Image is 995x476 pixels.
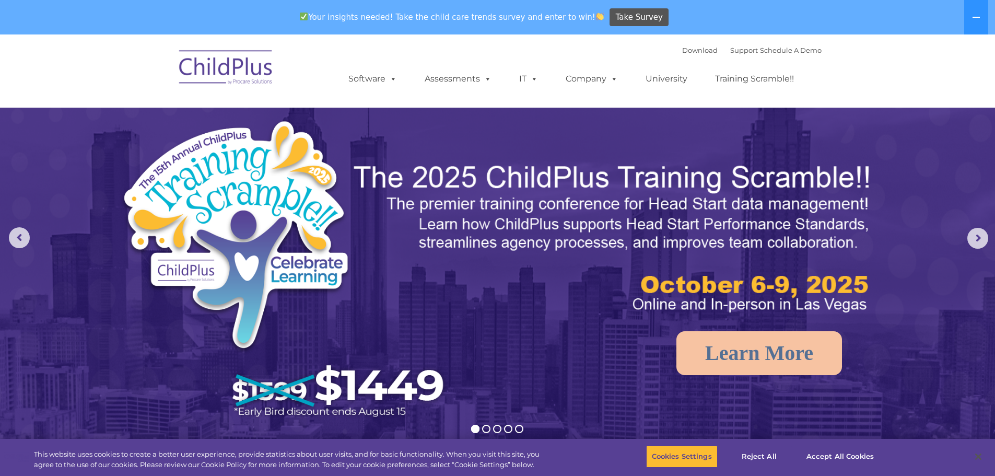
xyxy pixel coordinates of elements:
span: Your insights needed! Take the child care trends survey and enter to win! [296,7,608,27]
a: IT [509,68,548,89]
span: Phone number [145,112,190,120]
button: Cookies Settings [646,446,718,468]
a: Download [682,46,718,54]
div: This website uses cookies to create a better user experience, provide statistics about user visit... [34,449,547,470]
span: Take Survey [616,8,663,27]
a: Learn More [676,331,842,375]
a: Training Scramble!! [705,68,804,89]
button: Accept All Cookies [801,446,880,468]
img: ✅ [300,13,308,20]
a: Assessments [414,68,502,89]
a: Support [730,46,758,54]
button: Close [967,445,990,468]
a: University [635,68,698,89]
button: Reject All [727,446,792,468]
a: Take Survey [610,8,669,27]
a: Software [338,68,407,89]
a: Company [555,68,628,89]
font: | [682,46,822,54]
a: Schedule A Demo [760,46,822,54]
img: 👏 [596,13,604,20]
span: Last name [145,69,177,77]
img: ChildPlus by Procare Solutions [174,43,278,95]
